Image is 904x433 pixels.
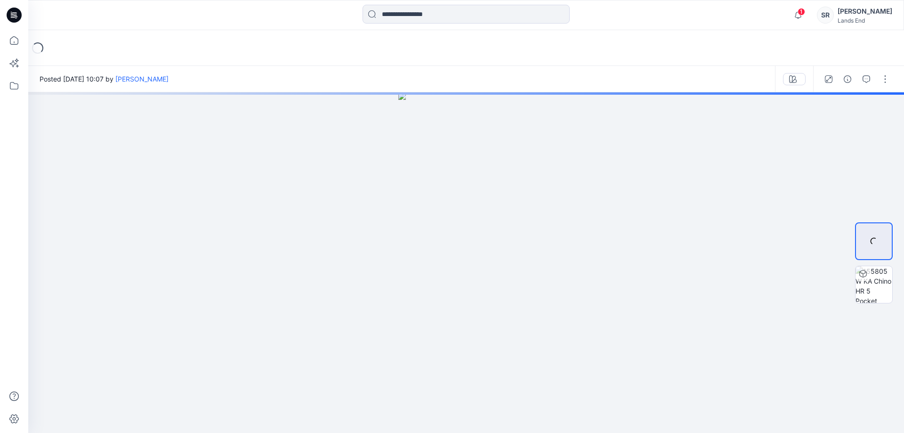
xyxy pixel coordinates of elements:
img: eyJhbGciOiJIUzI1NiIsImtpZCI6IjAiLCJzbHQiOiJzZXMiLCJ0eXAiOiJKV1QifQ.eyJkYXRhIjp7InR5cGUiOiJzdG9yYW... [398,92,533,433]
a: [PERSON_NAME] [115,75,169,83]
div: Lands End [838,17,892,24]
img: 155805 W KA Chino HR 5 Pocket Wide Leg Crop Pants Colorway 1 [856,266,892,303]
div: [PERSON_NAME] [838,6,892,17]
span: Posted [DATE] 10:07 by [40,74,169,84]
div: SR [817,7,834,24]
button: Details [840,72,855,87]
span: 1 [798,8,805,16]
